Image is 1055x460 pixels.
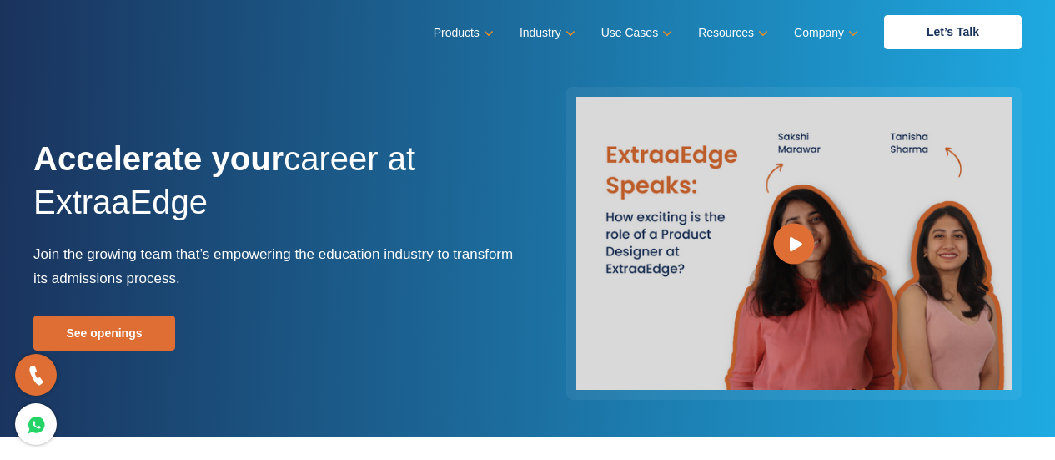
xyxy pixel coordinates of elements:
a: Company [794,21,855,45]
h1: career at ExtraaEdge [33,137,515,242]
a: Let’s Talk [884,15,1022,49]
a: Industry [520,21,572,45]
a: Products [434,21,490,45]
strong: Accelerate your [33,140,284,177]
a: Use Cases [601,21,669,45]
a: Resources [698,21,765,45]
p: Join the growing team that’s empowering the education industry to transform its admissions process. [33,242,515,291]
a: See openings [33,316,175,351]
